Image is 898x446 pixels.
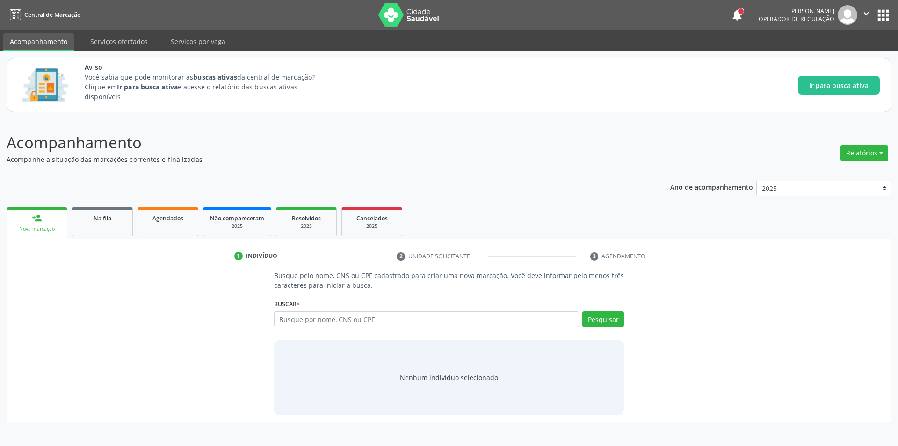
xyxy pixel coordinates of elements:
[356,214,388,222] span: Cancelados
[3,33,74,51] a: Acompanhamento
[13,226,61,233] div: Nova marcação
[861,8,871,19] i: 
[18,64,72,106] img: Imagem de CalloutCard
[582,311,624,327] button: Pesquisar
[809,80,869,90] span: Ir para busca ativa
[94,214,111,222] span: Na fila
[24,11,80,19] span: Central de Marcação
[193,73,237,81] strong: buscas ativas
[857,5,875,25] button: 
[274,311,579,327] input: Busque por nome, CNS ou CPF
[400,373,498,382] div: Nenhum indivíduo selecionado
[32,213,42,223] div: person_add
[283,223,330,230] div: 2025
[731,8,744,22] button: notifications
[292,214,321,222] span: Resolvidos
[85,62,332,72] span: Aviso
[838,5,857,25] img: img
[875,7,891,23] button: apps
[348,223,395,230] div: 2025
[164,33,232,50] a: Serviços por vaga
[670,181,753,192] p: Ano de acompanhamento
[274,271,624,290] p: Busque pelo nome, CNS ou CPF cadastrado para criar uma nova marcação. Você deve informar pelo men...
[234,252,243,260] div: 1
[7,154,626,164] p: Acompanhe a situação das marcações correntes e finalizadas
[84,33,154,50] a: Serviços ofertados
[210,214,264,222] span: Não compareceram
[85,72,332,102] p: Você sabia que pode monitorar as da central de marcação? Clique em e acesse o relatório das busca...
[117,82,178,91] strong: Ir para busca ativa
[759,7,834,15] div: [PERSON_NAME]
[274,297,300,311] label: Buscar
[840,145,888,161] button: Relatórios
[210,223,264,230] div: 2025
[7,131,626,154] p: Acompanhamento
[7,7,80,22] a: Central de Marcação
[759,15,834,23] span: Operador de regulação
[152,214,183,222] span: Agendados
[798,76,880,95] button: Ir para busca ativa
[246,252,277,260] div: Indivíduo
